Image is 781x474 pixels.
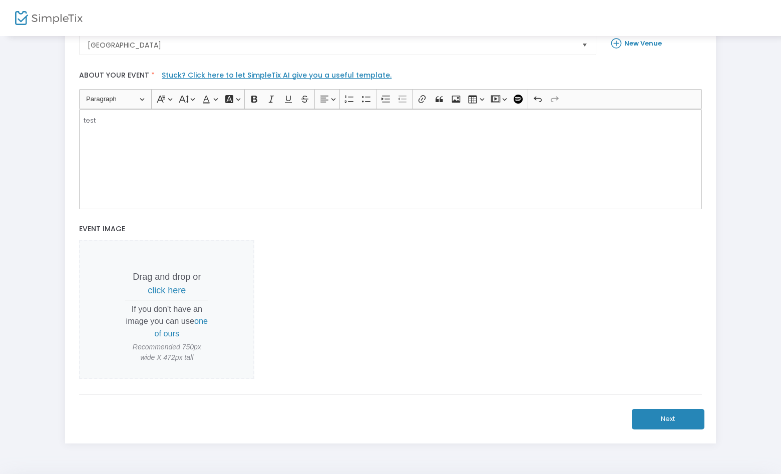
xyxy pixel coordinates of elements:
span: one of ours [155,316,208,337]
div: Editor toolbar [79,89,701,109]
span: click here [148,285,186,295]
div: Rich Text Editor, main [79,109,701,209]
span: [GEOGRAPHIC_DATA] [88,40,574,50]
b: New Venue [624,39,662,48]
p: test [84,116,697,126]
span: Event Image [79,224,125,234]
button: Next [632,409,704,429]
span: Paragraph [86,93,138,105]
p: Drag and drop or [125,270,208,297]
p: If you don't have an image you can use [125,303,208,339]
label: About your event [75,65,707,89]
button: Paragraph [82,91,149,107]
button: Select [578,36,592,55]
span: Recommended 750px wide X 472px tall [125,342,208,363]
a: Stuck? Click here to let SimpleTix AI give you a useful template. [162,70,392,80]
